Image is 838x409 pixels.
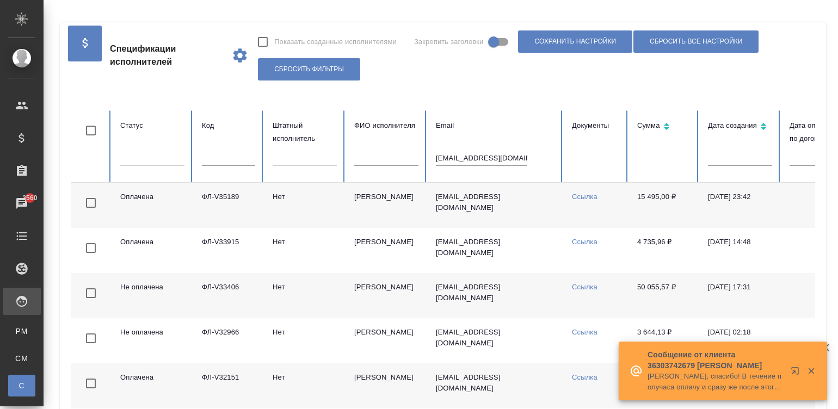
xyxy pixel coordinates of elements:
[14,353,30,364] span: CM
[264,318,346,363] td: Нет
[628,318,699,363] td: 3 644,13 ₽
[273,119,337,145] div: Штатный исполнитель
[354,119,418,132] div: ФИО исполнителя
[784,360,810,386] button: Открыть в новой вкладке
[193,273,264,318] td: ФЛ-V33406
[628,228,699,273] td: 4 735,96 ₽
[16,193,44,203] span: 3560
[633,30,759,53] button: Сбросить все настройки
[427,273,563,318] td: [EMAIL_ADDRESS][DOMAIN_NAME]
[699,273,781,318] td: [DATE] 17:31
[534,37,616,46] span: Сохранить настройки
[572,119,620,132] div: Документы
[572,193,597,201] a: Ссылка
[414,36,484,47] span: Закрепить заголовки
[650,37,742,46] span: Сбросить все настройки
[572,283,597,291] a: Ссылка
[436,119,554,132] div: Email
[648,371,784,393] p: [PERSON_NAME], спасибо! В течение получаса оплачу и сразу же после этого вышлю сканы
[346,228,427,273] td: [PERSON_NAME]
[79,282,102,305] span: Toggle Row Selected
[427,228,563,273] td: [EMAIL_ADDRESS][DOMAIN_NAME]
[120,119,184,132] div: Статус
[202,119,255,132] div: Код
[572,373,597,381] a: Ссылка
[427,318,563,363] td: [EMAIL_ADDRESS][DOMAIN_NAME]
[264,363,346,408] td: Нет
[518,30,632,53] button: Сохранить настройки
[112,318,193,363] td: Не оплачена
[427,183,563,228] td: [EMAIL_ADDRESS][DOMAIN_NAME]
[79,237,102,259] span: Toggle Row Selected
[193,183,264,228] td: ФЛ-V35189
[264,273,346,318] td: Нет
[193,363,264,408] td: ФЛ-V32151
[274,36,397,47] span: Показать созданные исполнителями
[112,228,193,273] td: Оплачена
[637,119,691,135] div: Сортировка
[79,327,102,350] span: Toggle Row Selected
[628,273,699,318] td: 50 055,57 ₽
[258,58,360,80] button: Сбросить фильтры
[800,366,822,376] button: Закрыть
[346,273,427,318] td: [PERSON_NAME]
[8,375,35,396] a: С
[346,318,427,363] td: [PERSON_NAME]
[427,363,563,408] td: [EMAIL_ADDRESS][DOMAIN_NAME]
[193,228,264,273] td: ФЛ-V33915
[274,65,344,74] span: Сбросить фильтры
[572,238,597,246] a: Ссылка
[14,380,30,391] span: С
[264,183,346,228] td: Нет
[708,119,772,135] div: Сортировка
[110,42,223,69] span: Спецификации исполнителей
[8,320,35,342] a: PM
[112,183,193,228] td: Оплачена
[3,190,41,217] a: 3560
[79,191,102,214] span: Toggle Row Selected
[628,183,699,228] td: 15 495,00 ₽
[699,183,781,228] td: [DATE] 23:42
[648,349,784,371] p: Сообщение от клиента 36303742679 [PERSON_NAME]
[264,228,346,273] td: Нет
[699,318,781,363] td: [DATE] 02:18
[112,363,193,408] td: Оплачена
[346,183,427,228] td: [PERSON_NAME]
[14,326,30,337] span: PM
[112,273,193,318] td: Не оплачена
[346,363,427,408] td: [PERSON_NAME]
[193,318,264,363] td: ФЛ-V32966
[699,228,781,273] td: [DATE] 14:48
[572,328,597,336] a: Ссылка
[8,348,35,369] a: CM
[79,372,102,395] span: Toggle Row Selected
